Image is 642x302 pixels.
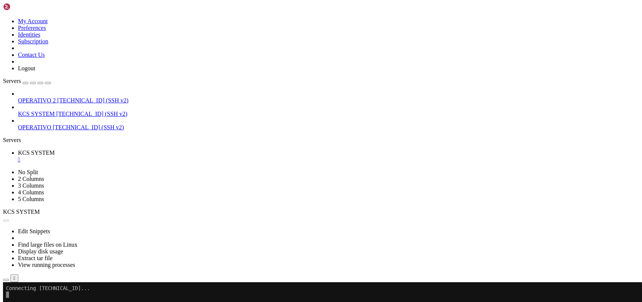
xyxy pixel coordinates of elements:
a: Contact Us [18,52,45,58]
span: KCS SYSTEM [18,150,55,156]
a: No Split [18,169,38,175]
a: KCS SYSTEM [18,150,639,163]
span: KCS SYSTEM [3,209,40,215]
a: 3 Columns [18,182,44,189]
span: KCS SYSTEM [18,111,55,117]
span: [TECHNICAL_ID] (SSH v2) [53,124,124,130]
li: KCS SYSTEM [TECHNICAL_ID] (SSH v2) [18,104,639,117]
a: 5 Columns [18,196,44,202]
span: [TECHNICAL_ID] (SSH v2) [57,97,128,104]
div:  [13,275,15,281]
a: OPERATIVO [TECHNICAL_ID] (SSH v2) [18,124,639,131]
span: [TECHNICAL_ID] (SSH v2) [56,111,127,117]
a: My Account [18,18,48,24]
a: KCS SYSTEM [TECHNICAL_ID] (SSH v2) [18,111,639,117]
a: View running processes [18,262,75,268]
x-row: Connecting [TECHNICAL_ID]... [3,3,544,9]
li: OPERATIVO [TECHNICAL_ID] (SSH v2) [18,117,639,131]
span: Servers [3,78,21,84]
a: 4 Columns [18,189,44,195]
div: (0, 1) [3,9,6,16]
li: OPERATIVO 2 [TECHNICAL_ID] (SSH v2) [18,90,639,104]
a: Extract tar file [18,255,52,261]
img: Shellngn [3,3,46,10]
a: Identities [18,31,40,38]
button:  [10,274,18,282]
a: OPERATIVO 2 [TECHNICAL_ID] (SSH v2) [18,97,639,104]
a: Subscription [18,38,48,44]
span: OPERATIVO [18,124,51,130]
a: 2 Columns [18,176,44,182]
a: Preferences [18,25,46,31]
div: Servers [3,137,639,144]
a: Edit Snippets [18,228,50,234]
a: Logout [18,65,35,71]
a: Display disk usage [18,248,63,255]
a: Find large files on Linux [18,241,77,248]
span: OPERATIVO 2 [18,97,56,104]
a: Servers [3,78,51,84]
a:  [18,156,639,163]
